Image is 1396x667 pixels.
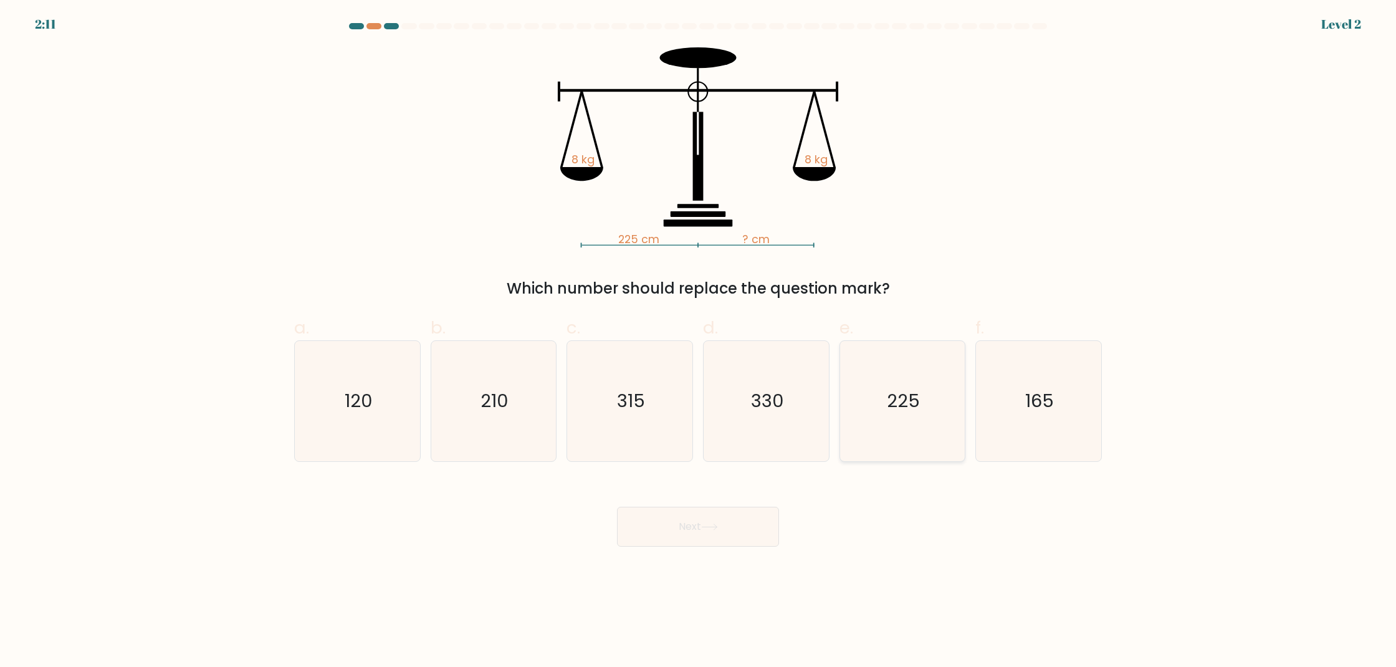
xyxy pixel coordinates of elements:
[839,315,853,340] span: e.
[35,15,56,34] div: 2:11
[345,389,373,414] text: 120
[571,151,595,167] tspan: 8 kg
[703,315,718,340] span: d.
[742,231,770,247] tspan: ? cm
[302,277,1094,300] div: Which number should replace the question mark?
[480,389,509,414] text: 210
[567,315,580,340] span: c.
[618,231,659,247] tspan: 225 cm
[805,151,828,167] tspan: 8 kg
[751,389,784,414] text: 330
[1026,389,1054,414] text: 165
[617,389,645,414] text: 315
[294,315,309,340] span: a.
[887,389,920,414] text: 225
[975,315,984,340] span: f.
[1321,15,1361,34] div: Level 2
[431,315,446,340] span: b.
[617,507,779,547] button: Next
